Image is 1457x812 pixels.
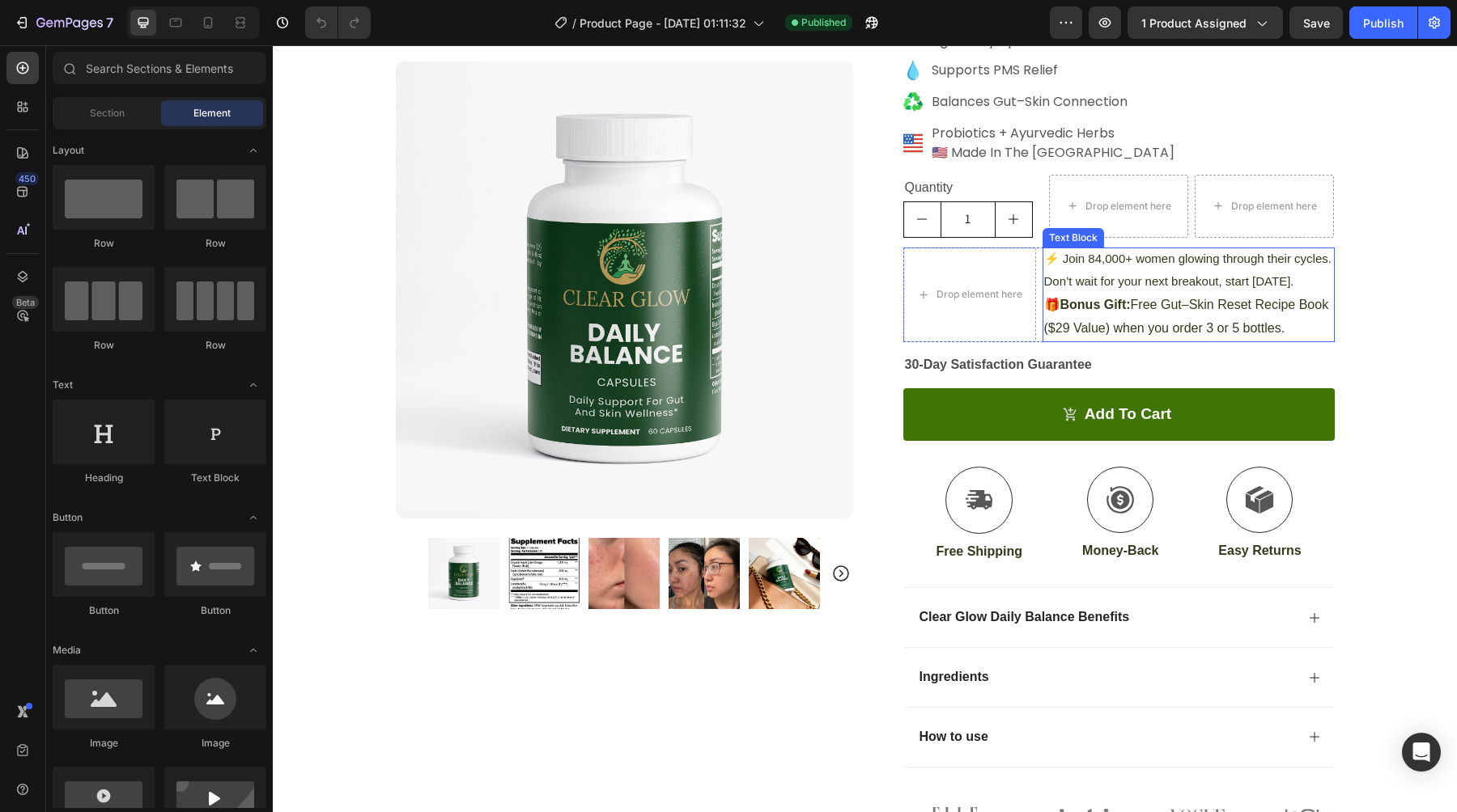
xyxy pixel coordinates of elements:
[659,78,902,98] p: Probiotics + Ayurvedic Herbs
[1141,15,1247,32] span: 1 product assigned
[53,471,155,485] div: Heading
[664,243,750,256] div: Drop element here
[945,497,1028,514] p: Easy Returns
[773,185,828,200] div: Text Block
[647,624,716,641] p: Ingredients
[873,748,975,793] img: gempages_578121796276978450-79375224-b390-4cdf-babd-c5c0ac7af6aa.png
[305,6,371,39] div: Undo/Redo
[668,157,723,192] input: quantity
[1303,16,1330,30] span: Save
[6,6,121,39] button: 7
[801,15,846,30] span: Published
[1349,6,1417,39] button: Publish
[809,497,886,514] p: Money-Back
[632,312,819,326] strong: 30-Day Satisfaction Guarantee
[1402,733,1441,772] div: Open Intercom Messenger
[240,372,266,398] span: Toggle open
[812,359,898,379] div: Add to cart
[580,15,746,32] span: Product Page - [DATE] 01:11:32
[1289,6,1343,39] button: Save
[15,172,39,185] div: 450
[53,643,81,658] span: Media
[106,13,113,32] p: 7
[53,378,73,392] span: Text
[53,736,155,751] div: Image
[631,129,770,156] div: Quantity
[659,98,902,117] p: 🇺🇸 Made In The [GEOGRAPHIC_DATA]
[659,15,902,35] p: Supports PMS Relief
[164,338,266,353] div: Row
[53,52,266,84] input: Search Sections & Elements
[1363,15,1404,32] div: Publish
[1128,6,1283,39] button: 1 product assigned
[164,603,266,618] div: Button
[631,748,733,793] img: gempages_578121796276978450-89f0ba96-73fd-45fd-b600-f14426204eff.png
[659,47,902,66] p: Balances Gut–Skin Connection
[240,505,266,531] span: Toggle open
[788,252,858,266] strong: Bonus Gift:
[995,748,1097,793] img: gempages_578121796276978450-e882d860-e975-48f1-8b76-d5734ff6976e.png
[813,154,898,167] div: Drop element here
[240,137,266,163] span: Toggle open
[958,154,1044,167] div: Drop element here
[771,248,1060,295] p: 🎁 Free Gut–Skin Reset Recipe Book ($29 Value) when you order 3 or 5 bottles.
[647,683,716,700] p: How to use
[240,637,266,663] span: Toggle open
[164,236,266,251] div: Row
[53,603,155,618] div: Button
[53,143,84,158] span: Layout
[90,106,125,121] span: Section
[53,338,155,353] div: Row
[631,157,668,192] button: decrement
[164,736,266,751] div: Image
[12,296,39,309] div: Beta
[273,45,1457,812] iframe: Design area
[752,748,854,793] img: gempages_578121796276978450-d8f3584f-4fb5-4563-a24d-74218632d1df.png
[53,236,155,251] div: Row
[647,565,857,578] strong: Clear Glow Daily Balance Benefits
[572,15,576,32] span: /
[164,471,266,485] div: Text Block
[631,343,1062,395] button: Add to cart
[53,510,83,525] span: Button
[723,157,759,192] button: increment
[559,518,578,538] button: Carousel Next Arrow
[663,498,750,515] p: Free Shipping
[193,106,231,121] span: Element
[771,206,1059,243] span: ⚡ Join 84,000+ women glowing through their cycles. Don’t wait for your next breakout, start [DATE].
